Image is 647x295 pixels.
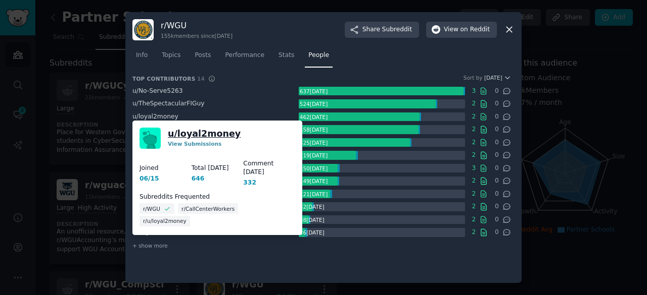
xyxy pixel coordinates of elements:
[197,76,205,82] span: 14
[192,164,244,173] dt: Total [DATE]
[382,25,412,34] span: Subreddit
[140,193,295,202] dt: Subreddits Frequented
[158,47,184,68] a: Topics
[305,47,333,68] a: People
[469,190,479,199] span: 2
[132,100,204,107] span: u/ TheSpectacularFIGuy
[299,99,329,108] div: 524 [DATE]
[469,112,479,122] span: 2
[161,20,233,31] h3: r/ WGU
[221,47,268,68] a: Performance
[469,87,479,96] span: 3
[460,25,490,34] span: on Reddit
[143,205,160,212] span: r/WGU
[168,141,221,147] a: View Submissions
[275,47,298,68] a: Stats
[469,228,479,237] span: 2
[492,151,502,160] span: 0
[181,205,235,212] span: r/CallCenterWorkers
[299,164,329,173] div: 150 [DATE]
[299,190,329,199] div: 121 [DATE]
[132,228,196,235] span: u/ Dry-Outcome8945
[132,75,205,82] h3: Top Contributors
[469,151,479,160] span: 2
[492,125,502,134] span: 0
[299,87,329,96] div: 637 [DATE]
[132,113,178,120] span: u/ loyal2money
[492,228,502,237] span: 0
[168,128,241,140] a: u/loyal2money
[299,228,325,237] div: 26 [DATE]
[444,25,490,34] span: View
[299,125,329,134] div: 458 [DATE]
[492,138,502,147] span: 0
[492,190,502,199] span: 0
[492,112,502,122] span: 0
[469,176,479,186] span: 2
[469,138,479,147] span: 2
[191,47,214,68] a: Posts
[143,217,187,224] span: r/u/loyal2money
[469,125,479,134] span: 2
[136,51,148,60] span: Info
[243,179,256,188] div: 332
[140,174,159,184] div: 06/15
[132,47,151,68] a: Info
[362,25,412,34] span: Share
[469,215,479,224] span: 2
[469,99,479,108] span: 2
[299,215,325,224] div: 38 [DATE]
[469,202,479,211] span: 2
[132,19,154,40] img: WGU
[299,176,329,186] div: 149 [DATE]
[192,174,205,184] div: 646
[492,202,502,211] span: 0
[299,151,329,160] div: 219 [DATE]
[162,51,180,60] span: Topics
[426,22,497,38] button: Viewon Reddit
[161,32,233,39] div: 155k members since [DATE]
[484,74,502,81] span: [DATE]
[225,51,264,60] span: Performance
[492,164,502,173] span: 0
[484,74,511,81] button: [DATE]
[140,164,192,173] dt: Joined
[299,138,329,147] div: 425 [DATE]
[132,87,183,94] span: u/ No-Serve5263
[299,112,329,122] div: 462 [DATE]
[492,87,502,96] span: 0
[308,51,329,60] span: People
[279,51,294,60] span: Stats
[469,164,479,173] span: 3
[132,242,168,249] span: + show more
[492,99,502,108] span: 0
[195,51,211,60] span: Posts
[345,22,419,38] button: ShareSubreddit
[492,176,502,186] span: 0
[140,128,161,149] img: loyal2money
[492,215,502,224] span: 0
[243,159,295,177] dt: Comment [DATE]
[464,74,483,81] div: Sort by
[299,202,325,211] div: 52 [DATE]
